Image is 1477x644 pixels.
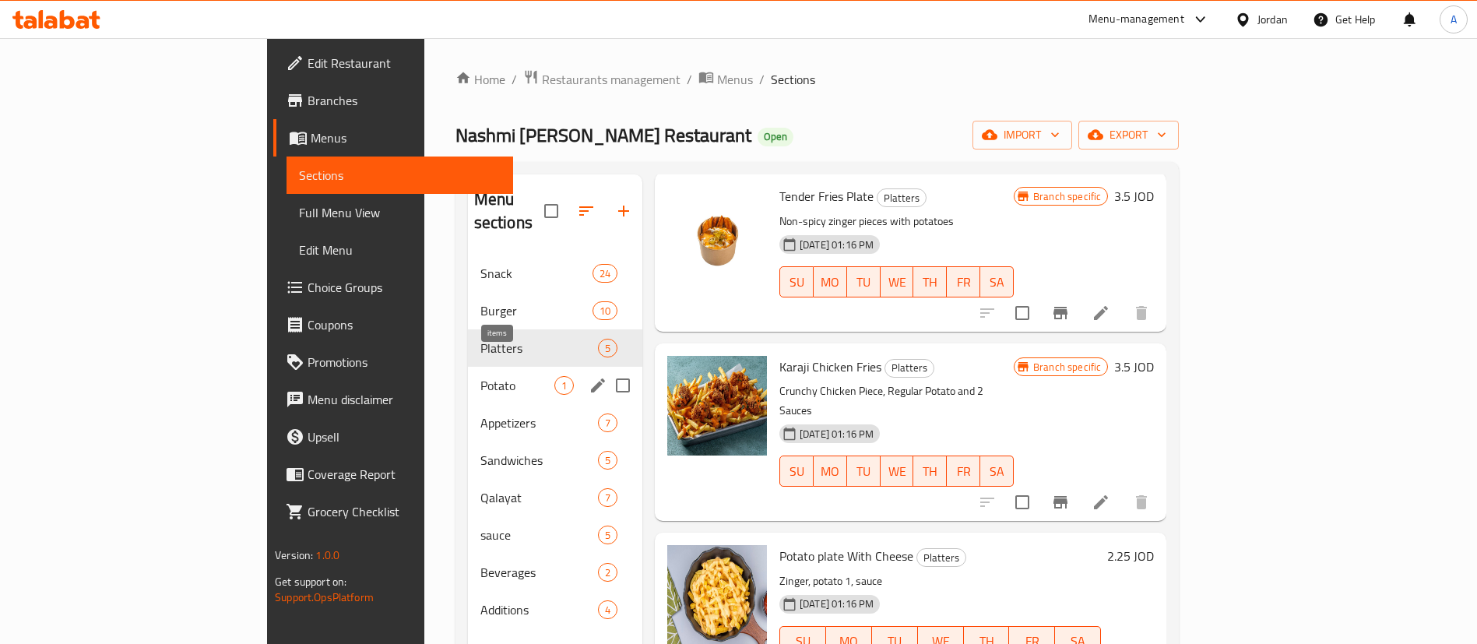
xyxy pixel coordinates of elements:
span: Edit Restaurant [308,54,501,72]
span: Coupons [308,315,501,334]
div: Menu-management [1088,10,1184,29]
div: Platters [884,359,934,378]
div: Beverages [480,563,598,582]
button: FR [947,266,980,297]
div: sauce5 [468,516,642,554]
h6: 3.5 JOD [1114,185,1154,207]
h6: 2.25 JOD [1107,545,1154,567]
span: Appetizers [480,413,598,432]
span: MO [820,271,841,294]
span: Open [758,130,793,143]
span: Potato [480,376,554,395]
span: export [1091,125,1166,145]
div: items [598,339,617,357]
span: Burger [480,301,593,320]
span: 7 [599,491,617,505]
div: Snack24 [468,255,642,292]
span: Menus [717,70,753,89]
button: SA [980,456,1014,487]
div: Beverages2 [468,554,642,591]
button: TH [913,266,947,297]
button: SU [779,266,814,297]
button: import [972,121,1072,150]
span: Upsell [308,428,501,446]
span: Platters [877,189,926,207]
span: 1 [555,378,573,393]
div: Additions [480,600,598,619]
span: 2 [599,565,617,580]
div: items [598,600,617,619]
span: Sections [771,70,815,89]
span: Choice Groups [308,278,501,297]
div: items [598,526,617,544]
a: Coupons [273,306,514,343]
div: Jordan [1257,11,1288,28]
span: Snack [480,264,593,283]
span: 5 [599,528,617,543]
button: TU [847,456,881,487]
span: 7 [599,416,617,431]
span: SU [786,460,807,483]
span: TU [853,460,874,483]
div: items [598,451,617,470]
div: Sandwiches [480,451,598,470]
span: [DATE] 01:16 PM [793,596,880,611]
div: Platters [877,188,927,207]
span: TU [853,271,874,294]
h6: 3.5 JOD [1114,356,1154,378]
div: items [593,301,617,320]
span: Menu disclaimer [308,390,501,409]
span: A [1451,11,1457,28]
span: Nashmi [PERSON_NAME] Restaurant [455,118,751,153]
a: Support.OpsPlatform [275,587,374,607]
div: items [598,488,617,507]
span: Karaji Chicken Fries [779,355,881,378]
span: Branch specific [1027,360,1107,375]
span: Select to update [1006,486,1039,519]
div: Additions4 [468,591,642,628]
span: Branch specific [1027,189,1107,204]
span: TH [920,460,941,483]
span: sauce [480,526,598,544]
span: SU [786,271,807,294]
span: SA [986,271,1008,294]
span: 10 [593,304,617,318]
span: Select all sections [535,195,568,227]
button: Branch-specific-item [1042,294,1079,332]
button: edit [586,374,610,397]
button: WE [881,266,914,297]
a: Edit Menu [287,231,514,269]
p: Zinger, potato 1, sauce [779,572,1101,591]
nav: breadcrumb [455,69,1180,90]
button: FR [947,456,980,487]
a: Menu disclaimer [273,381,514,418]
span: Promotions [308,353,501,371]
span: FR [953,460,974,483]
div: Potato1edit [468,367,642,404]
span: [DATE] 01:16 PM [793,427,880,442]
span: 24 [593,266,617,281]
button: Add section [605,192,642,230]
a: Restaurants management [523,69,680,90]
span: Restaurants management [542,70,680,89]
button: SU [779,456,814,487]
span: import [985,125,1060,145]
button: delete [1123,294,1160,332]
button: TU [847,266,881,297]
a: Promotions [273,343,514,381]
span: 5 [599,453,617,468]
button: MO [814,266,847,297]
span: Coverage Report [308,465,501,484]
span: Branches [308,91,501,110]
nav: Menu sections [468,248,642,635]
a: Branches [273,82,514,119]
span: Full Menu View [299,203,501,222]
div: Platters5 [468,329,642,367]
a: Edit menu item [1092,304,1110,322]
a: Full Menu View [287,194,514,231]
li: / [759,70,765,89]
button: MO [814,456,847,487]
